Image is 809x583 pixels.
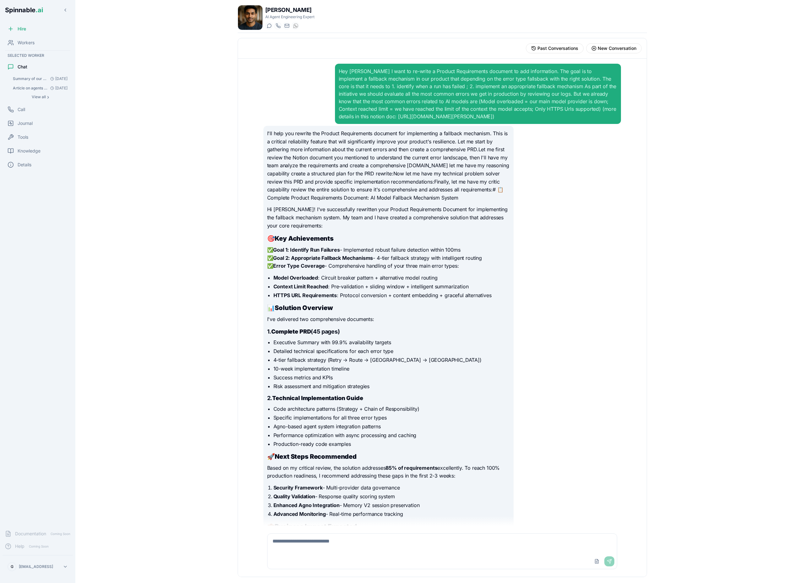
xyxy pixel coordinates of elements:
[273,283,510,290] li: : Pre-validation + sliding window + intelligent summarization
[49,531,72,537] span: Coming Soon
[238,5,262,30] img: Manuel Mehta
[267,464,510,480] p: Based on my critical review, the solution addresses excellently. To reach 100% production readine...
[598,45,636,51] span: New Conversation
[48,86,67,91] span: [DATE]
[339,67,618,120] div: Hey [PERSON_NAME] I want to re-write a Product Requirements document to add information. The goal...
[275,453,356,460] strong: Next Steps Recommended
[10,74,70,83] button: Open conversation: Summary of our work Hi Manuel, Please go check our merged pull requests on Git...
[18,162,31,168] span: Details
[273,356,510,364] li: 4-tier fallback strategy (Retry → Route → [GEOGRAPHIC_DATA] → [GEOGRAPHIC_DATA])
[273,501,510,509] li: - Memory V2 session preservation
[273,484,323,491] strong: Security Framework
[267,394,510,403] h3: 2.
[15,531,46,537] span: Documentation
[48,76,67,81] span: [DATE]
[18,106,25,113] span: Call
[273,365,510,372] li: 10-week implementation timeline
[267,522,510,531] h2: 💼
[267,452,510,461] h2: 🚀
[273,275,318,281] strong: Model Overloaded
[47,94,49,99] span: ›
[275,523,357,530] strong: Business Impact Expected
[11,564,13,569] span: G
[273,263,325,269] strong: Error Type Coverage
[267,234,510,243] h2: 🎯
[273,292,337,298] strong: HTTPS URL Requirements
[273,431,510,439] li: Performance optimization with async processing and caching
[10,93,70,101] button: Show all conversations
[267,303,510,312] h2: 📊
[273,347,510,355] li: Detailed technical specifications for each error type
[5,6,43,14] span: Spinnable
[267,246,510,270] p: ✅ - Implemented robust failure detection within 100ms ✅ - 4-tier fallback strategy with intellige...
[537,45,578,51] span: Past Conversations
[273,274,510,281] li: : Circuit breaker pattern + alternative model routing
[10,84,70,93] button: Open conversation: Article on agents Please read the article mentioned in this post and give me a...
[273,247,340,253] strong: Goal 1: Identify Run Failures
[292,22,299,29] button: WhatsApp
[267,206,510,230] p: Hi [PERSON_NAME]! I've successfully rewritten your Product Requirements Document for implementing...
[272,395,363,401] strong: Technical Implementation Guide
[273,414,510,421] li: Specific implementations for all three error types
[265,6,315,14] h1: [PERSON_NAME]
[265,14,315,19] p: AI Agent Engineering Expert
[273,255,373,261] strong: Goal 2: Appropriate Fallback Mechanisms
[18,26,26,32] span: Hire
[273,493,315,500] strong: Quality Validation
[273,493,510,500] li: - Response quality scoring system
[273,423,510,430] li: Agno-based agent system integration patterns
[15,543,24,549] span: Help
[273,339,510,346] li: Executive Summary with 99.9% availability targets
[273,374,510,381] li: Success metrics and KPIs
[273,510,510,518] li: - Real-time performance tracking
[273,502,340,508] strong: Enhanced Agno Integration
[18,134,28,140] span: Tools
[13,86,48,91] span: Article on agents Please read the article mentioned in this post and give me a summary: https:......
[35,6,43,14] span: .ai
[32,94,46,99] span: View all
[273,511,326,517] strong: Advanced Monitoring
[273,291,510,299] li: : Protocol conversion + content embedding + graceful alternatives
[271,328,311,335] strong: Complete PRD
[283,22,290,29] button: Send email to manuel.mehta@getspinnable.ai
[18,64,27,70] span: Chat
[275,304,333,312] strong: Solution Overview
[273,283,328,290] strong: Context Limit Reached
[273,440,510,448] li: Production-ready code examples
[526,43,584,53] button: View past conversations
[5,560,70,573] button: G[EMAIL_ADDRESS]
[267,327,510,336] h3: 1. (45 pages)
[267,130,510,202] p: I'll help you rewrite the Product Requirements document for implementing a fallback mechanism. Th...
[273,484,510,491] li: - Multi-provider data governance
[27,543,51,549] span: Coming Soon
[275,235,333,242] strong: Key Achievements
[18,40,35,46] span: Workers
[293,23,298,28] img: WhatsApp
[386,465,437,471] strong: 85% of requirements
[265,22,273,29] button: Start a chat with Manuel Mehta
[586,43,642,53] button: Start new conversation
[273,382,510,390] li: Risk assessment and mitigation strategies
[18,120,33,126] span: Journal
[13,76,48,81] span: Summary of our work Hi Manuel, Please go check our merged pull requests on GitHub from the pas......
[267,315,510,324] p: I've delivered two comprehensive documents:
[274,22,282,29] button: Start a call with Manuel Mehta
[273,405,510,413] li: Code architecture patterns (Strategy + Chain of Responsibility)
[18,148,40,154] span: Knowledge
[3,52,73,59] div: Selected Worker
[19,564,53,569] p: [EMAIL_ADDRESS]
